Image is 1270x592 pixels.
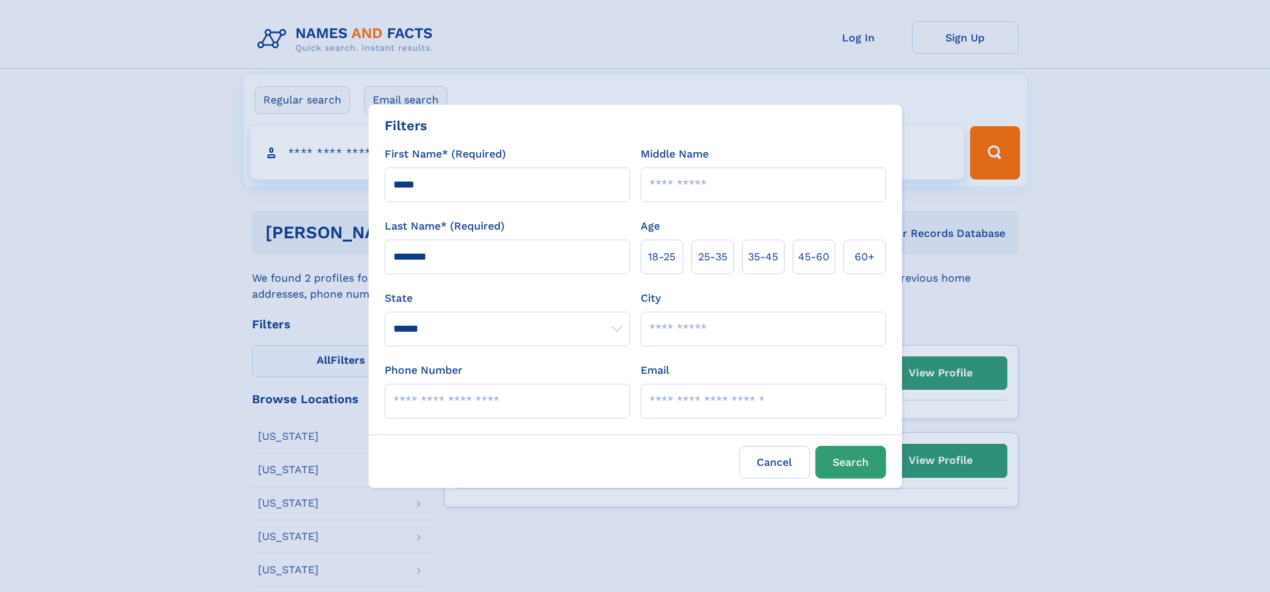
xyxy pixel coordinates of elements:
span: 35‑45 [748,249,778,265]
label: Middle Name [641,146,709,162]
label: Email [641,362,669,378]
span: 45‑60 [798,249,829,265]
label: State [385,290,630,306]
label: Phone Number [385,362,463,378]
span: 25‑35 [698,249,727,265]
label: First Name* (Required) [385,146,506,162]
span: 18‑25 [648,249,675,265]
label: City [641,290,661,306]
div: Filters [385,115,427,135]
button: Search [815,446,886,479]
label: Age [641,218,660,234]
label: Cancel [739,446,810,479]
label: Last Name* (Required) [385,218,505,234]
span: 60+ [855,249,875,265]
